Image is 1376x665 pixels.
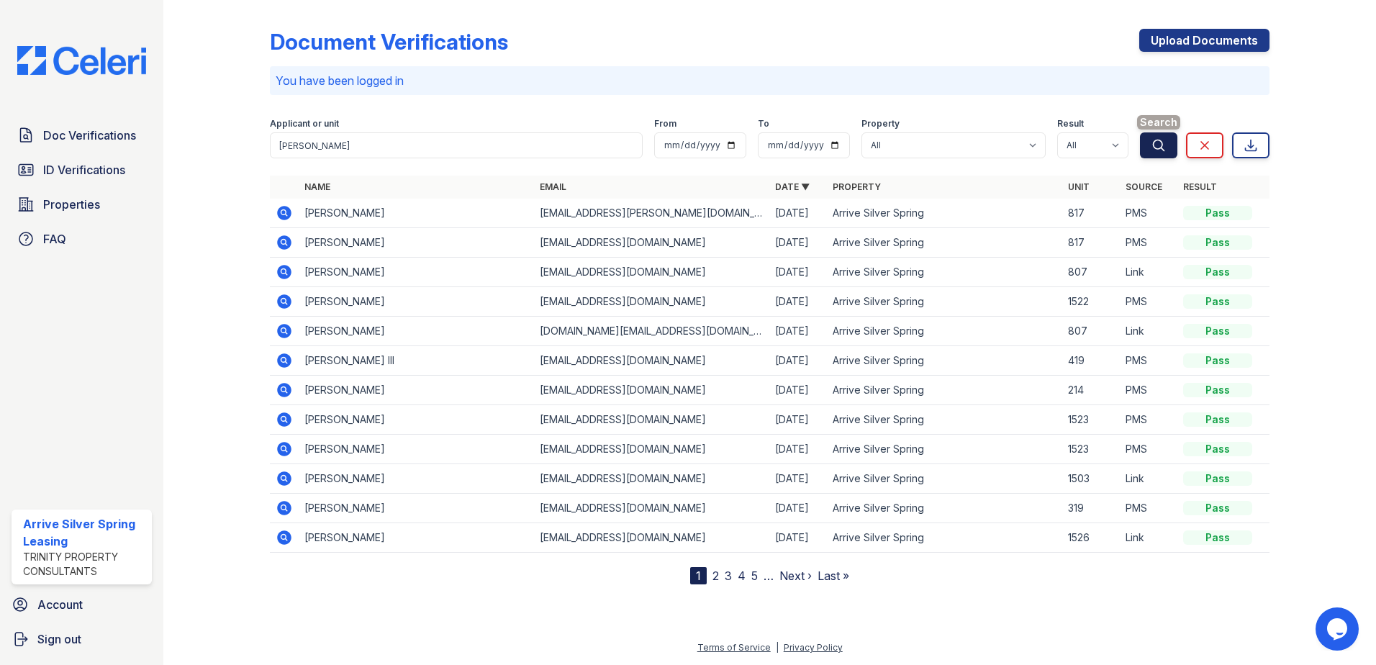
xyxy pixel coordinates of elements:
a: Terms of Service [697,642,771,653]
td: 817 [1062,199,1120,228]
td: [PERSON_NAME] [299,317,534,346]
input: Search by name, email, or unit number [270,132,643,158]
div: Pass [1183,501,1252,515]
a: Upload Documents [1139,29,1269,52]
td: Link [1120,523,1177,553]
label: Applicant or unit [270,118,339,130]
td: [DATE] [769,317,827,346]
a: Next › [779,569,812,583]
td: Arrive Silver Spring [827,405,1062,435]
td: 1522 [1062,287,1120,317]
td: 807 [1062,317,1120,346]
td: Arrive Silver Spring [827,464,1062,494]
p: You have been logged in [276,72,1264,89]
td: 817 [1062,228,1120,258]
div: Pass [1183,235,1252,250]
span: ID Verifications [43,161,125,178]
td: [DATE] [769,494,827,523]
td: [DOMAIN_NAME][EMAIL_ADDRESS][DOMAIN_NAME] [534,317,769,346]
div: Arrive Silver Spring Leasing [23,515,146,550]
td: [DATE] [769,376,827,405]
td: PMS [1120,376,1177,405]
td: Link [1120,464,1177,494]
td: [PERSON_NAME] [299,435,534,464]
div: Pass [1183,471,1252,486]
td: Link [1120,317,1177,346]
td: [DATE] [769,287,827,317]
a: Date ▼ [775,181,810,192]
div: Pass [1183,353,1252,368]
a: Property [833,181,881,192]
label: To [758,118,769,130]
button: Search [1140,132,1177,158]
td: [DATE] [769,523,827,553]
div: Document Verifications [270,29,508,55]
td: Arrive Silver Spring [827,435,1062,464]
label: Result [1057,118,1084,130]
td: PMS [1120,494,1177,523]
a: FAQ [12,225,152,253]
td: 1503 [1062,464,1120,494]
td: [EMAIL_ADDRESS][DOMAIN_NAME] [534,228,769,258]
td: Link [1120,258,1177,287]
td: [EMAIL_ADDRESS][PERSON_NAME][DOMAIN_NAME] [534,199,769,228]
span: Account [37,596,83,613]
td: [PERSON_NAME] III [299,346,534,376]
a: Doc Verifications [12,121,152,150]
a: Result [1183,181,1217,192]
td: [DATE] [769,228,827,258]
div: Pass [1183,265,1252,279]
td: [PERSON_NAME] [299,258,534,287]
span: Search [1137,115,1180,130]
td: [DATE] [769,346,827,376]
div: Pass [1183,206,1252,220]
a: Account [6,590,158,619]
td: [DATE] [769,435,827,464]
td: [EMAIL_ADDRESS][DOMAIN_NAME] [534,287,769,317]
td: [PERSON_NAME] [299,405,534,435]
td: PMS [1120,346,1177,376]
td: [EMAIL_ADDRESS][DOMAIN_NAME] [534,523,769,553]
td: PMS [1120,405,1177,435]
td: [DATE] [769,199,827,228]
td: [PERSON_NAME] [299,523,534,553]
td: 214 [1062,376,1120,405]
td: [EMAIL_ADDRESS][DOMAIN_NAME] [534,435,769,464]
a: Source [1126,181,1162,192]
td: Arrive Silver Spring [827,376,1062,405]
td: PMS [1120,228,1177,258]
div: Pass [1183,530,1252,545]
td: [EMAIL_ADDRESS][DOMAIN_NAME] [534,494,769,523]
div: Trinity Property Consultants [23,550,146,579]
td: 1523 [1062,405,1120,435]
td: PMS [1120,199,1177,228]
td: Arrive Silver Spring [827,523,1062,553]
td: [PERSON_NAME] [299,376,534,405]
td: Arrive Silver Spring [827,494,1062,523]
span: Properties [43,196,100,213]
div: 1 [690,567,707,584]
a: ID Verifications [12,155,152,184]
td: Arrive Silver Spring [827,228,1062,258]
td: Arrive Silver Spring [827,317,1062,346]
a: 5 [751,569,758,583]
a: Privacy Policy [784,642,843,653]
td: [EMAIL_ADDRESS][DOMAIN_NAME] [534,346,769,376]
div: Pass [1183,294,1252,309]
span: … [764,567,774,584]
td: [PERSON_NAME] [299,228,534,258]
td: [EMAIL_ADDRESS][DOMAIN_NAME] [534,376,769,405]
td: PMS [1120,287,1177,317]
div: Pass [1183,412,1252,427]
td: Arrive Silver Spring [827,199,1062,228]
td: [DATE] [769,464,827,494]
a: Name [304,181,330,192]
td: 419 [1062,346,1120,376]
a: 2 [712,569,719,583]
td: Arrive Silver Spring [827,287,1062,317]
td: [PERSON_NAME] [299,287,534,317]
td: 1526 [1062,523,1120,553]
button: Sign out [6,625,158,653]
td: [EMAIL_ADDRESS][DOMAIN_NAME] [534,258,769,287]
a: Properties [12,190,152,219]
